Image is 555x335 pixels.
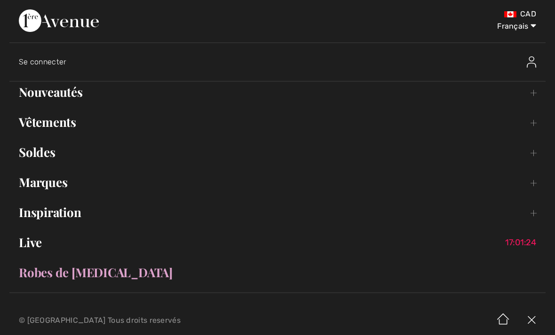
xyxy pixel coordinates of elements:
[9,202,546,223] a: Inspiration
[9,262,546,283] a: Robes de [MEDICAL_DATA]
[22,7,40,15] span: Aide
[19,57,67,66] span: Se connecter
[505,238,541,247] span: 17:01:24
[19,9,99,32] img: 1ère Avenue
[489,306,517,335] img: Accueil
[19,317,326,324] p: © [GEOGRAPHIC_DATA] Tous droits reservés
[9,112,546,132] a: Vêtements
[9,142,546,163] a: Soldes
[517,306,546,335] img: X
[9,232,546,253] a: Live17:01:24
[326,9,536,19] div: CAD
[19,47,546,77] a: Se connecterSe connecter
[9,172,546,193] a: Marques
[9,82,546,102] a: Nouveautés
[527,56,536,68] img: Se connecter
